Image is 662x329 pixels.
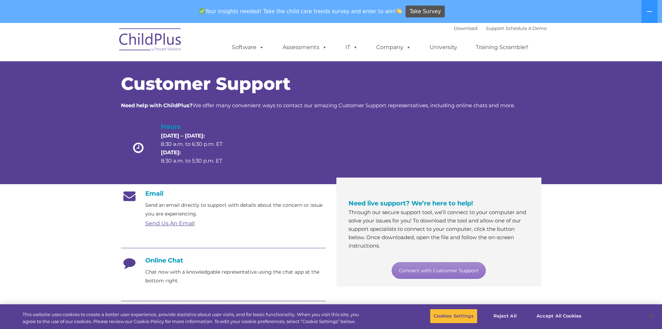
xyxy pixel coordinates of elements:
a: Software [225,40,271,54]
button: Close [643,308,659,324]
a: IT [338,40,365,54]
button: Accept All Cookies [533,309,585,323]
div: This website uses cookies to create a better user experience, provide statistics about user visit... [23,311,364,325]
p: Through our secure support tool, we’ll connect to your computer and solve your issues for you! To... [349,208,529,250]
a: Connect with Customer Support [392,262,486,279]
a: Support [486,25,504,31]
a: Company [369,40,418,54]
img: 👏 [397,8,402,14]
button: Cookies Settings [430,309,477,323]
span: Customer Support [121,73,291,94]
a: Send Us An Email [145,220,195,227]
strong: Need help with ChildPlus? [121,102,193,109]
a: Download [454,25,477,31]
a: Assessments [276,40,334,54]
button: Reject All [483,309,527,323]
a: Schedule A Demo [506,25,547,31]
span: We offer many convenient ways to contact our amazing Customer Support representatives, including ... [121,102,515,109]
a: University [423,40,464,54]
strong: [DATE]: [161,149,181,156]
span: Your insights needed! Take the child care trends survey and enter to win! [197,5,405,18]
img: ChildPlus by Procare Solutions [116,23,185,58]
h4: Email [121,190,326,197]
span: Take Survey [410,6,441,18]
strong: [DATE] – [DATE]: [161,132,205,139]
a: Training Scramble!! [469,40,535,54]
p: Chat now with a knowledgable representative using the chat app at the bottom right. [145,268,326,285]
img: ✅ [199,8,205,14]
h4: Hours [161,122,235,132]
p: Send an email directly to support with details about the concern or issue you are experiencing. [145,201,326,218]
font: | [454,25,547,31]
span: Need live support? We’re here to help! [349,199,473,207]
h4: Online Chat [121,257,326,264]
p: 8:30 a.m. to 6:30 p.m. ET 8:30 a.m. to 5:30 p.m. ET [161,132,235,165]
a: Take Survey [406,6,445,18]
